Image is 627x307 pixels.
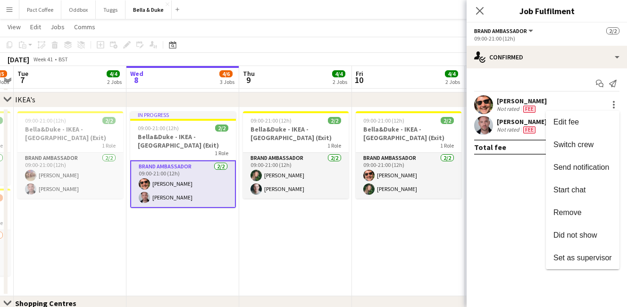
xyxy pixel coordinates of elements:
button: Send notification [546,156,619,179]
span: Send notification [553,163,609,171]
span: Start chat [553,186,585,194]
span: Remove [553,208,582,216]
span: Edit fee [553,118,579,126]
button: Set as supervisor [546,247,619,269]
button: Remove [546,201,619,224]
span: Set as supervisor [553,254,612,262]
button: Edit fee [546,111,619,133]
span: Did not show [553,231,597,239]
button: Did not show [546,224,619,247]
button: Switch crew [546,133,619,156]
span: Switch crew [553,141,594,149]
button: Start chat [546,179,619,201]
